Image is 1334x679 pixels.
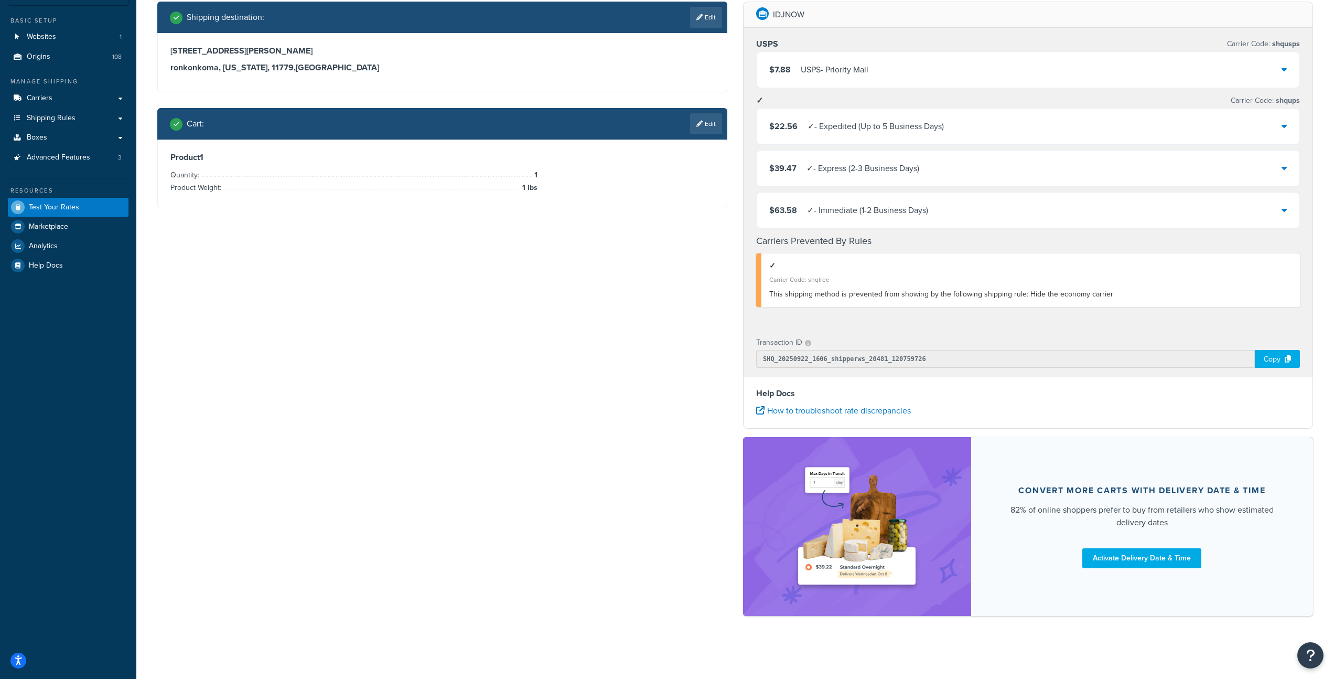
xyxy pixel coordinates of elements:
div: ✓ - Immediate (1-2 Business Days) [807,203,928,218]
p: IDJNOW [773,7,804,22]
div: Convert more carts with delivery date & time [1018,485,1265,496]
a: Help Docs [8,256,128,275]
a: Advanced Features3 [8,148,128,167]
span: $7.88 [769,63,791,76]
div: ✓ [769,259,1292,273]
div: Resources [8,186,128,195]
a: Websites1 [8,27,128,47]
p: Transaction ID [756,335,802,350]
span: 1 [532,169,537,182]
h3: USPS [756,39,778,49]
div: Basic Setup [8,16,128,25]
span: Test Your Rates [29,203,79,212]
span: $22.56 [769,120,798,132]
span: 108 [112,52,122,61]
span: Origins [27,52,50,61]
h2: Cart : [187,119,204,129]
span: Quantity: [170,169,202,181]
a: Shipping Rules [8,109,128,128]
li: Origins [8,47,128,67]
div: Manage Shipping [8,77,128,86]
a: Marketplace [8,217,128,236]
a: How to troubleshoot rate discrepancies [756,405,911,417]
span: Boxes [27,133,47,142]
h3: ronkonkoma, [US_STATE], 11779 , [GEOGRAPHIC_DATA] [170,62,714,73]
span: Websites [27,33,56,41]
a: Carriers [8,89,128,108]
span: Analytics [29,242,58,251]
button: Open Resource Center [1297,642,1324,669]
a: Activate Delivery Date & Time [1082,548,1201,568]
span: This shipping method is prevented from showing by the following shipping rule: Hide the economy c... [769,289,1113,300]
span: Help Docs [29,261,63,270]
a: Origins108 [8,47,128,67]
a: Analytics [8,237,128,256]
p: Carrier Code: [1227,37,1300,51]
li: Websites [8,27,128,47]
span: 3 [118,153,122,162]
img: feature-image-ddt-36eae7f7280da8017bfb280eaccd9c446f90b1fe08728e4019434db127062ab4.png [791,453,922,600]
span: Product Weight: [170,182,224,193]
div: ✓ - Expedited (Up to 5 Business Days) [808,119,944,134]
div: 82% of online shoppers prefer to buy from retailers who show estimated delivery dates [996,504,1288,529]
div: Copy [1255,350,1300,368]
li: Advanced Features [8,148,128,167]
a: Edit [690,7,722,28]
span: Carriers [27,94,52,103]
span: Marketplace [29,222,68,231]
div: USPS - Priority Mail [801,62,868,77]
h3: [STREET_ADDRESS][PERSON_NAME] [170,46,714,56]
a: Boxes [8,128,128,147]
span: 1 [120,33,122,41]
a: Test Your Rates [8,198,128,217]
span: shqups [1274,95,1300,106]
h4: Help Docs [756,387,1300,400]
a: Edit [690,113,722,134]
h2: Shipping destination : [187,13,264,22]
h3: ✓ [756,96,763,106]
h3: Product 1 [170,152,714,163]
span: Advanced Features [27,153,90,162]
h4: Carriers Prevented By Rules [756,234,1300,248]
span: 1 lbs [520,182,537,194]
span: $39.47 [769,162,797,174]
p: Carrier Code: [1231,93,1300,108]
span: $63.58 [769,204,797,216]
div: Carrier Code: shqfree [769,272,1292,287]
span: Shipping Rules [27,114,76,123]
span: shqusps [1270,38,1300,49]
div: ✓ - Express (2-3 Business Days) [806,161,919,176]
